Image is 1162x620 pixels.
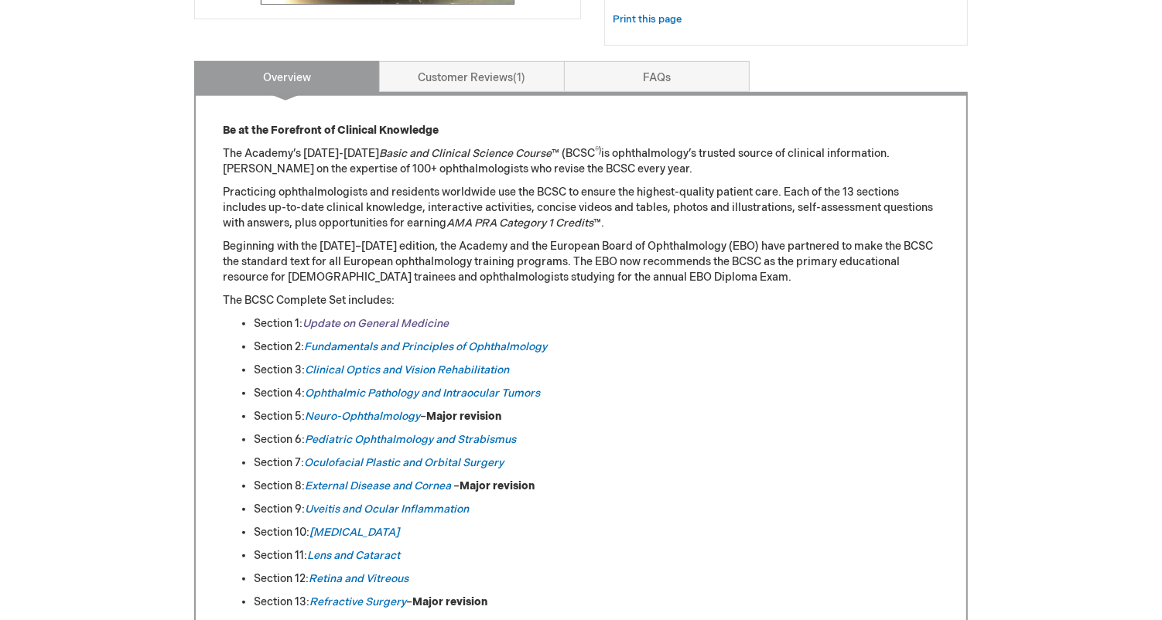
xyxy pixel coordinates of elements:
a: Customer Reviews1 [379,61,565,92]
a: Oculofacial Plastic and Orbital Surgery [304,456,504,469]
p: Beginning with the [DATE]–[DATE] edition, the Academy and the European Board of Ophthalmology (EB... [223,239,939,285]
p: The BCSC Complete Set includes: [223,293,939,308]
strong: Major revision [460,479,535,492]
a: Print this page [613,10,682,29]
li: Section 11: [254,548,939,564]
li: Section 4: [254,386,939,401]
a: Refractive Surgery [309,595,406,608]
a: Overview [194,61,380,92]
li: Section 6: [254,432,939,448]
li: Section 3: [254,363,939,378]
li: Section 7: [254,455,939,471]
a: Ophthalmic Pathology and Intraocular Tumors [305,387,540,400]
span: 1 [514,71,526,84]
strong: Major revision [412,595,487,608]
li: Section 10: [254,525,939,540]
em: Basic and Clinical Science Course [379,147,552,160]
strong: Be at the Forefront of Clinical Knowledge [223,124,439,137]
em: AMA PRA Category 1 Credits [446,216,593,230]
li: Section 13: – [254,594,939,610]
a: External Disease and Cornea [305,479,451,492]
a: FAQs [564,61,750,92]
a: Update on General Medicine [302,317,449,330]
a: Fundamentals and Principles of Ophthalmology [304,340,547,353]
a: [MEDICAL_DATA] [309,526,399,539]
a: Clinical Optics and Vision Rehabilitation [305,363,509,376]
a: Uveitis and Ocular Inflammation [305,502,469,516]
p: Practicing ophthalmologists and residents worldwide use the BCSC to ensure the highest-quality pa... [223,185,939,231]
p: The Academy’s [DATE]-[DATE] ™ (BCSC is ophthalmology’s trusted source of clinical information. [P... [223,146,939,177]
a: Retina and Vitreous [309,572,408,585]
a: Pediatric Ophthalmology and Strabismus [305,433,516,446]
li: Section 5: – [254,409,939,424]
li: Section 1: [254,316,939,332]
strong: Major revision [426,410,501,423]
li: Section 8: – [254,479,939,494]
a: Neuro-Ophthalmology [305,410,420,423]
sup: ®) [595,146,601,155]
a: Lens and Cataract [307,549,400,562]
li: Section 2: [254,339,939,355]
li: Section 12: [254,571,939,587]
li: Section 9: [254,502,939,517]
